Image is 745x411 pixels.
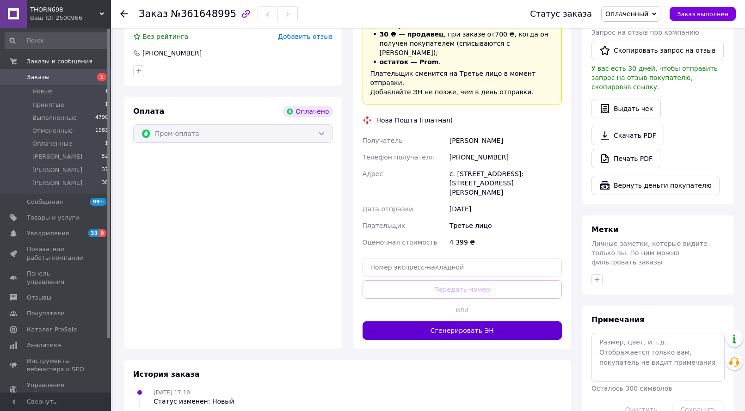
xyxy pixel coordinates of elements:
[363,170,383,178] span: Адрес
[278,33,332,40] span: Добавить отзыв
[105,140,108,148] span: 1
[363,205,413,213] span: Дата отправки
[283,106,332,117] div: Оплачено
[32,127,73,135] span: Отмененные
[591,315,644,324] span: Примечания
[102,179,108,187] span: 38
[30,6,99,14] span: THORN698
[530,9,592,18] div: Статус заказа
[591,99,661,118] button: Выдать чек
[105,101,108,109] span: 1
[677,11,728,18] span: Заказ выполнен
[95,127,108,135] span: 1983
[27,198,63,206] span: Сообщения
[102,153,108,161] span: 52
[154,389,190,396] span: [DATE] 17:10
[363,258,562,276] input: Номер экспресс-накладной
[380,58,439,66] b: остаток — Prom
[30,14,111,22] div: Ваш ID: 2500966
[142,49,203,58] div: [PHONE_NUMBER]
[32,87,53,96] span: Новые
[133,370,200,379] span: История заказа
[380,31,444,38] b: 30 ₴ — продавец
[448,166,564,201] div: с. [STREET_ADDRESS]: [STREET_ADDRESS][PERSON_NAME]
[448,234,564,251] div: 4 399 ₴
[363,321,562,340] button: Сгенерировать ЭН
[591,41,724,60] button: Скопировать запрос на отзыв
[142,33,188,40] span: Без рейтинга
[591,176,720,195] button: Вернуть деньги покупателю
[27,341,61,350] span: Аналитика
[370,69,554,97] p: Плательщик сменится на Третье лицо в момент отправки. Добавляйте ЭН не позже, чем в день отправки.
[99,229,106,237] span: 9
[448,201,564,217] div: [DATE]
[27,270,86,286] span: Панель управления
[605,10,648,18] span: Оплаченный
[27,73,49,81] span: Заказы
[95,114,108,122] span: 4790
[27,245,86,262] span: Показатели работы компании
[97,73,106,81] span: 1
[5,32,109,49] input: Поиск
[363,153,434,161] span: Телефон получателя
[102,166,108,174] span: 37
[670,7,736,21] button: Заказ выполнен
[120,9,128,18] div: Вернуться назад
[448,132,564,149] div: [PERSON_NAME]
[363,0,562,104] div: Доставку оплачивают:
[139,8,168,19] span: Заказ
[27,309,65,318] span: Покупатели
[448,217,564,234] div: Третье лицо
[591,126,664,145] a: Скачать PDF
[88,229,99,237] span: 33
[374,116,455,125] div: Нова Пошта (платная)
[448,149,564,166] div: [PHONE_NUMBER]
[363,239,438,246] span: Оценочная стоимость
[591,240,708,266] span: Личные заметки, которые видите только вы. По ним можно фильтровать заказы
[27,381,86,398] span: Управление сайтом
[27,229,69,238] span: Уведомления
[32,114,77,122] span: Выполненные
[32,140,72,148] span: Оплаченные
[171,8,236,19] span: №361648995
[591,65,718,91] span: У вас есть 30 дней, чтобы отправить запрос на отзыв покупателю, скопировав ссылку.
[591,225,618,234] span: Метки
[27,214,79,222] span: Товары и услуги
[32,101,64,109] span: Принятые
[32,166,82,174] span: [PERSON_NAME]
[27,57,92,66] span: Заказы и сообщения
[370,30,554,57] li: , при заказе от 700 ₴ , когда он получен покупателем (списываются с [PERSON_NAME]);
[32,179,82,187] span: [PERSON_NAME]
[591,149,660,168] a: Печать PDF
[363,137,403,144] span: Получатель
[591,385,672,392] span: Осталось 300 символов
[27,294,51,302] span: Отзывы
[32,153,82,161] span: [PERSON_NAME]
[27,357,86,374] span: Инструменты вебмастера и SEO
[105,87,108,96] span: 1
[370,57,554,67] li: .
[363,222,406,229] span: Плательщик
[452,305,472,314] span: или
[90,198,106,206] span: 99+
[133,107,164,116] span: Оплата
[154,397,234,406] div: Статус изменен: Новый
[27,325,77,334] span: Каталог ProSale
[591,29,699,36] span: Запрос на отзыв про компанию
